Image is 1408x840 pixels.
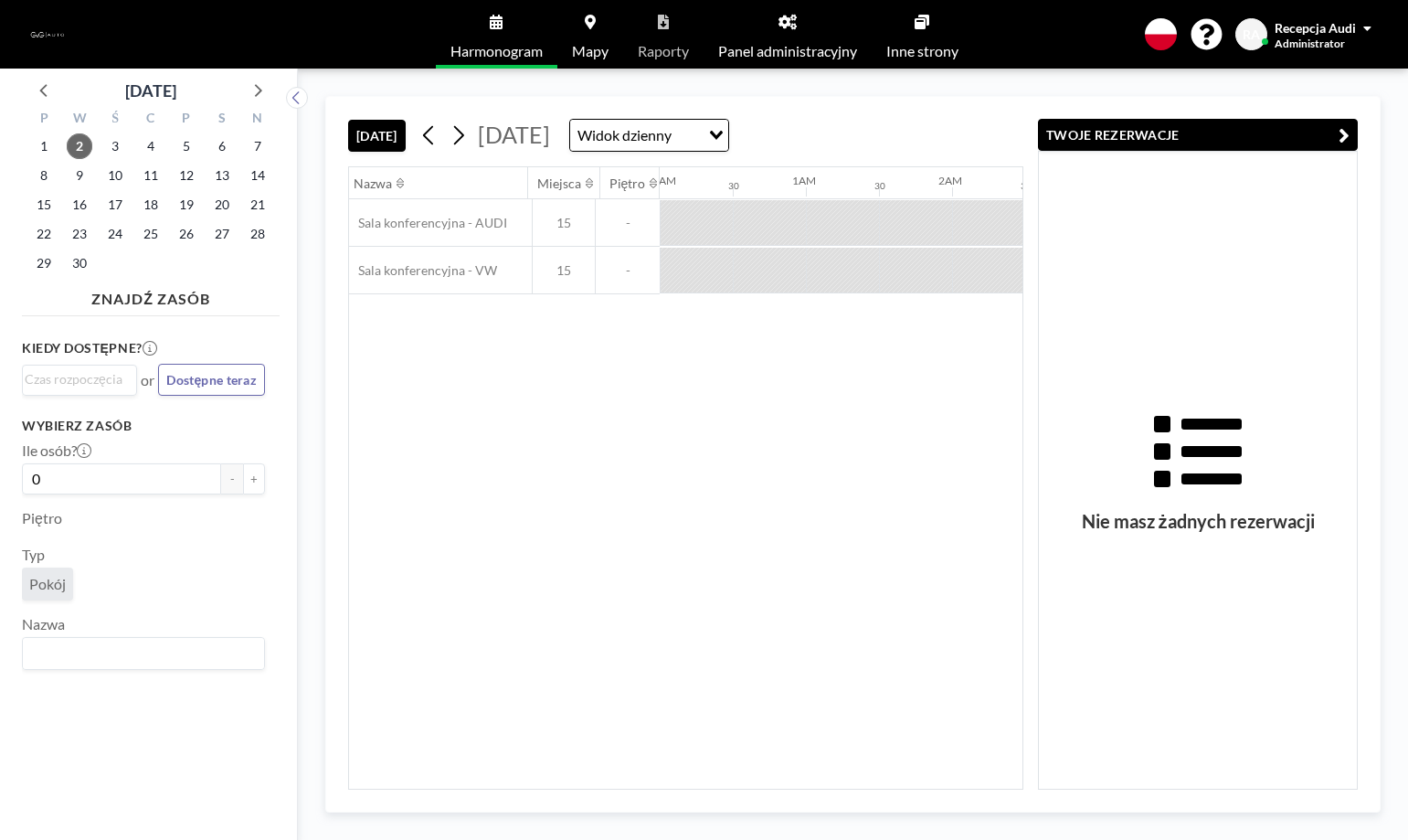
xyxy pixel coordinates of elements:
[874,180,885,192] div: 30
[728,180,739,192] div: 30
[31,221,57,247] span: poniedziałek, 22 września 2025
[26,108,62,132] div: P
[243,463,265,494] button: +
[677,123,698,147] input: Search for option
[166,372,257,388] span: Dostępne teraz
[22,282,280,308] h4: ZNAJDŹ ZASÓB
[239,108,275,132] div: N
[67,133,92,159] span: wtorek, 2 września 2025
[245,221,270,247] span: niedziela, 28 września 2025
[221,463,243,494] button: -
[29,16,66,53] img: organization-logo
[31,163,57,188] span: poniedziałek, 8 września 2025
[138,192,164,218] span: czwartek, 18 września 2025
[1275,20,1356,36] span: Recepcja Audi
[1038,119,1358,151] button: TWOJE REZERWACJE
[450,44,543,58] span: Harmonogram
[102,192,128,218] span: środa, 17 września 2025
[718,44,857,58] span: Panel administracyjny
[25,369,126,389] input: Search for option
[349,215,507,231] span: Sala konferencyjna - AUDI
[67,250,92,276] span: wtorek, 30 września 2025
[174,192,199,218] span: piątek, 19 września 2025
[23,366,136,393] div: Search for option
[62,108,98,132] div: W
[141,371,154,389] span: or
[174,163,199,188] span: piątek, 12 września 2025
[209,221,235,247] span: sobota, 27 września 2025
[67,221,92,247] span: wtorek, 23 września 2025
[29,575,66,593] span: Pokój
[22,441,91,460] label: Ile osób?
[533,215,595,231] span: 15
[596,262,660,279] span: -
[537,175,581,192] div: Miejsca
[22,509,62,527] label: Piętro
[102,221,128,247] span: środa, 24 września 2025
[1021,180,1032,192] div: 30
[209,192,235,218] span: sobota, 20 września 2025
[570,120,728,151] div: Search for option
[31,250,57,276] span: poniedziałek, 29 września 2025
[574,123,675,147] span: Widok dzienny
[209,133,235,159] span: sobota, 6 września 2025
[25,642,254,665] input: Search for option
[1275,37,1345,50] span: Administrator
[1039,510,1357,533] h3: Nie masz żadnych rezerwacji
[938,174,962,187] div: 2AM
[168,108,204,132] div: P
[354,175,392,192] div: Nazwa
[22,546,45,564] label: Typ
[174,133,199,159] span: piątek, 5 września 2025
[31,192,57,218] span: poniedziałek, 15 września 2025
[138,221,164,247] span: czwartek, 25 września 2025
[98,108,133,132] div: Ś
[478,121,550,148] span: [DATE]
[158,364,265,396] button: Dostępne teraz
[23,638,264,669] div: Search for option
[792,174,816,187] div: 1AM
[886,44,958,58] span: Inne strony
[209,163,235,188] span: sobota, 13 września 2025
[31,133,57,159] span: poniedziałek, 1 września 2025
[138,133,164,159] span: czwartek, 4 września 2025
[174,221,199,247] span: piątek, 26 września 2025
[533,262,595,279] span: 15
[1243,27,1260,43] span: RA
[138,163,164,188] span: czwartek, 11 września 2025
[22,418,265,434] h3: Wybierz zasób
[245,192,270,218] span: niedziela, 21 września 2025
[102,163,128,188] span: środa, 10 września 2025
[22,615,65,633] label: Nazwa
[609,175,646,192] div: Piętro
[67,163,92,188] span: wtorek, 9 września 2025
[638,44,689,58] span: Raporty
[349,262,497,279] span: Sala konferencyjna - VW
[133,108,169,132] div: C
[204,108,239,132] div: S
[348,120,406,152] button: [DATE]
[596,215,660,231] span: -
[67,192,92,218] span: wtorek, 16 września 2025
[245,133,270,159] span: niedziela, 7 września 2025
[245,163,270,188] span: niedziela, 14 września 2025
[102,133,128,159] span: środa, 3 września 2025
[572,44,609,58] span: Mapy
[125,78,176,103] div: [DATE]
